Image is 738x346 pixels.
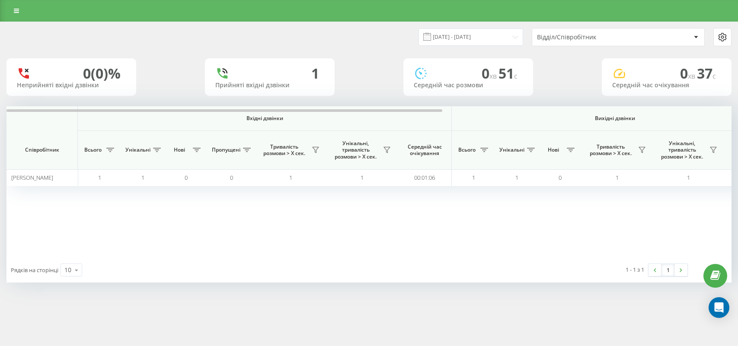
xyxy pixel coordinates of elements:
span: Середній час очікування [404,143,445,157]
span: Пропущені [212,146,240,153]
div: Середній час розмови [414,82,523,89]
span: Тривалість розмови > Х сек. [586,143,636,157]
span: хв [489,71,498,81]
span: Нові [169,146,190,153]
span: 0 [559,174,562,181]
span: 51 [498,64,518,83]
a: 1 [661,264,674,276]
span: 0 [185,174,188,181]
div: 0 (0)% [83,65,121,82]
div: 1 - 1 з 1 [626,265,644,274]
span: c [712,71,716,81]
span: Тривалість розмови > Х сек. [259,143,309,157]
span: 0 [680,64,697,83]
span: Унікальні, тривалість розмови > Х сек. [657,140,707,160]
span: Співробітник [14,146,70,153]
span: 1 [616,174,619,181]
span: Нові [543,146,564,153]
span: 1 [472,174,475,181]
span: 0 [482,64,498,83]
span: Вхідні дзвінки [100,115,429,122]
span: 1 [98,174,101,181]
span: [PERSON_NAME] [11,174,53,181]
span: Унікальні, тривалість розмови > Х сек. [331,140,380,160]
div: Відділ/Співробітник [537,34,640,41]
span: Унікальні [499,146,524,153]
span: Унікальні [125,146,150,153]
div: Неприйняті вхідні дзвінки [17,82,126,89]
span: Рядків на сторінці [11,266,58,274]
span: 1 [515,174,518,181]
div: 10 [64,266,71,274]
span: хв [688,71,697,81]
span: 1 [141,174,144,181]
div: Середній час очікування [612,82,721,89]
span: Всього [82,146,104,153]
div: 1 [311,65,319,82]
span: 37 [697,64,716,83]
td: 00:01:06 [398,169,452,186]
span: 0 [230,174,233,181]
span: 1 [687,174,690,181]
span: Всього [456,146,478,153]
span: 1 [361,174,364,181]
span: c [514,71,518,81]
span: 1 [289,174,292,181]
div: Open Intercom Messenger [709,297,729,318]
div: Прийняті вхідні дзвінки [215,82,324,89]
